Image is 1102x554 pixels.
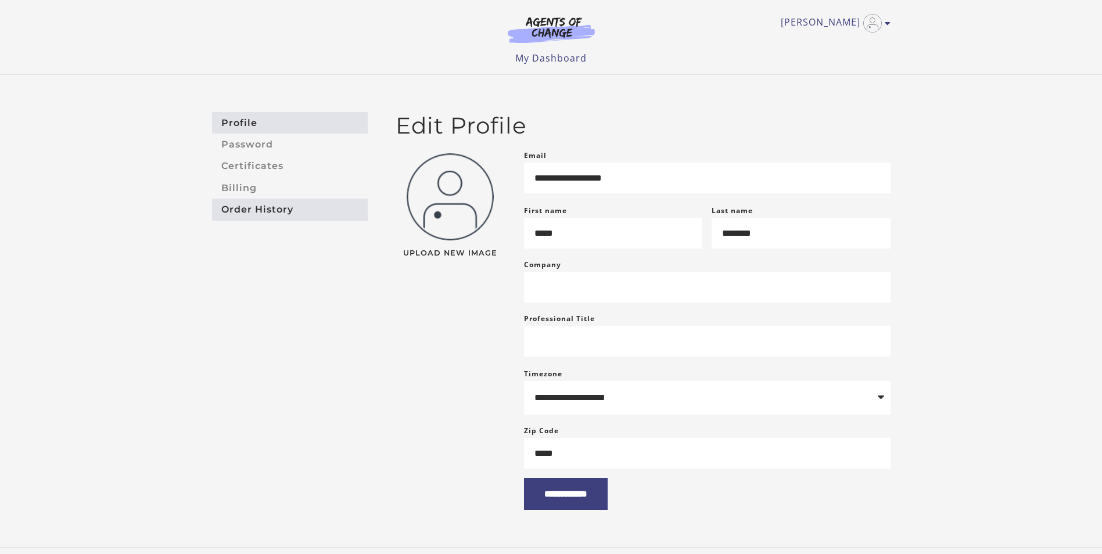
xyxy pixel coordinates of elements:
h2: Edit Profile [396,112,891,139]
label: Professional Title [524,312,595,326]
a: My Dashboard [515,52,587,64]
label: Company [524,258,561,272]
label: First name [524,206,567,215]
label: Timezone [524,369,562,379]
img: Agents of Change Logo [496,16,607,43]
a: Certificates [212,156,368,177]
a: Profile [212,112,368,134]
a: Password [212,134,368,155]
label: Last name [712,206,753,215]
a: Order History [212,199,368,220]
a: Billing [212,177,368,199]
label: Zip Code [524,424,559,438]
a: Toggle menu [781,14,885,33]
label: Email [524,149,547,163]
span: Upload New Image [396,250,505,257]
